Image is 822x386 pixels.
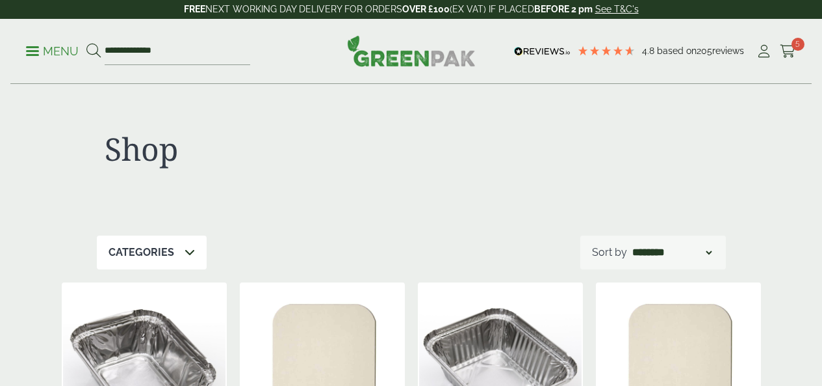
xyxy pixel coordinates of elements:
p: Sort by [592,245,627,260]
div: 4.79 Stars [577,45,636,57]
strong: OVER £100 [402,4,450,14]
span: 5 [791,38,804,51]
p: Categories [109,245,174,260]
img: GreenPak Supplies [347,35,476,66]
img: REVIEWS.io [514,47,571,56]
a: Menu [26,44,79,57]
h1: Shop [105,130,404,168]
span: reviews [712,46,744,56]
a: See T&C's [595,4,639,14]
p: Menu [26,44,79,59]
strong: FREE [184,4,205,14]
span: 4.8 [642,46,657,56]
span: Based on [657,46,697,56]
a: 5 [780,42,796,61]
select: Shop order [630,245,714,260]
i: Cart [780,45,796,58]
i: My Account [756,45,772,58]
span: 205 [697,46,712,56]
strong: BEFORE 2 pm [534,4,593,14]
